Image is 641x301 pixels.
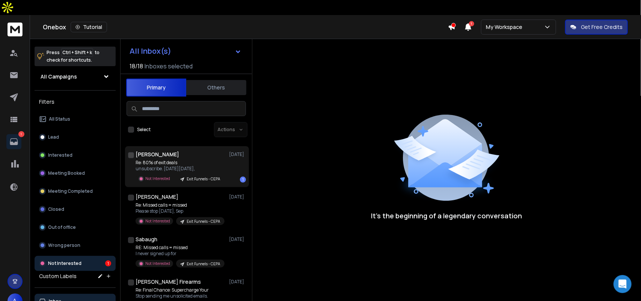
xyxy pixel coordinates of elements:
[187,176,220,182] p: Exit Funnels - CEPA
[136,193,178,201] h1: [PERSON_NAME]
[124,44,247,59] button: All Inbox(s)
[145,261,170,266] p: Not Interested
[48,170,85,176] p: Meeting Booked
[565,20,628,35] button: Get Free Credits
[48,224,76,230] p: Out of office
[35,148,116,163] button: Interested
[137,127,151,133] label: Select
[229,236,246,242] p: [DATE]
[136,160,225,166] p: Re: 80% of exit deals
[35,130,116,145] button: Lead
[136,287,226,293] p: Re: Final Chance: Supercharge Your
[41,73,77,80] h1: All Campaigns
[48,152,72,158] p: Interested
[35,166,116,181] button: Meeting Booked
[6,134,21,149] a: 1
[229,151,246,157] p: [DATE]
[48,188,93,194] p: Meeting Completed
[136,236,157,243] h1: Sabaugh
[49,116,70,122] p: All Status
[35,256,116,271] button: Not Interested1
[145,218,170,224] p: Not Interested
[18,131,24,137] p: 1
[43,22,448,32] div: Onebox
[136,293,226,299] p: Stop sending me unsolicited emails.
[187,219,220,224] p: Exit Funnels - CEPA
[145,176,170,182] p: Not Interested
[130,47,171,55] h1: All Inbox(s)
[136,245,225,251] p: RE: Missed calls = missed
[145,62,193,71] h3: Inboxes selected
[61,48,93,57] span: Ctrl + Shift + k
[48,134,59,140] p: Lead
[47,49,100,64] p: Press to check for shortcuts.
[136,166,225,172] p: unsubscribe. [DATE][DATE],
[130,62,143,71] span: 18 / 18
[371,210,522,221] p: It’s the beginning of a legendary conversation
[136,202,225,208] p: Re: Missed calls = missed
[229,194,246,200] p: [DATE]
[136,208,225,214] p: Please stop [DATE], Sep
[48,206,64,212] p: Closed
[35,69,116,84] button: All Campaigns
[186,79,246,96] button: Others
[187,261,220,267] p: Exit Funnels - CEPA
[614,275,632,293] div: Open Intercom Messenger
[35,220,116,235] button: Out of office
[229,279,246,285] p: [DATE]
[486,23,525,31] p: My Workspace
[71,22,107,32] button: Tutorial
[35,238,116,253] button: Wrong person
[35,112,116,127] button: All Status
[581,23,623,31] p: Get Free Credits
[469,21,474,26] span: 1
[48,260,81,266] p: Not Interested
[39,272,77,280] h3: Custom Labels
[136,278,201,286] h1: [PERSON_NAME] Firearms
[240,177,246,183] div: 1
[35,97,116,107] h3: Filters
[48,242,80,248] p: Wrong person
[35,202,116,217] button: Closed
[136,251,225,257] p: I never signed up for
[105,260,111,266] div: 1
[35,184,116,199] button: Meeting Completed
[136,151,179,158] h1: [PERSON_NAME]
[126,79,186,97] button: Primary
